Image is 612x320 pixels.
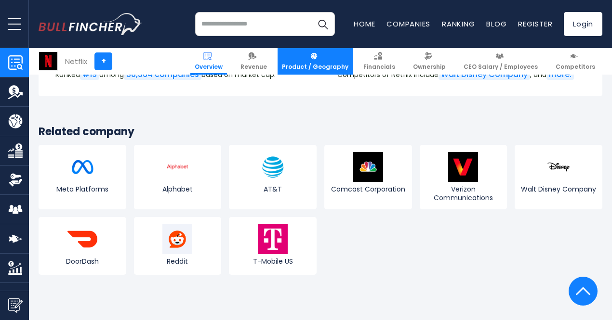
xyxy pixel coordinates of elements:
[39,217,126,275] a: DoorDash
[162,152,192,182] img: GOOGL logo
[409,48,450,75] a: Ownership
[363,63,395,71] span: Financials
[190,48,227,75] a: Overview
[278,48,353,75] a: Product / Geography
[311,12,335,36] button: Search
[258,152,288,182] img: T logo
[324,145,412,209] a: Comcast Corporation
[231,257,314,266] span: T-Mobile US
[39,145,126,209] a: Meta Platforms
[67,152,97,182] img: META logo
[65,56,87,67] div: Netflix
[134,217,222,275] a: Reddit
[515,145,602,209] a: Walt Disney Company
[448,152,478,182] img: VZ logo
[231,185,314,193] span: AT&T
[136,257,219,266] span: Reddit
[354,19,375,29] a: Home
[258,224,288,254] img: TMUS logo
[517,185,600,193] span: Walt Disney Company
[236,48,271,75] a: Revenue
[67,224,97,254] img: DASH logo
[39,125,602,139] h3: Related company
[39,52,57,70] img: NFLX logo
[442,19,475,29] a: Ranking
[420,145,507,209] a: Verizon Communications
[486,19,506,29] a: Blog
[162,224,192,254] img: RDDT logo
[8,173,23,187] img: Ownership
[41,185,124,193] span: Meta Platforms
[413,63,446,71] span: Ownership
[41,257,124,266] span: DoorDash
[39,13,142,35] img: bullfincher logo
[195,63,223,71] span: Overview
[327,185,410,193] span: Comcast Corporation
[229,145,317,209] a: AT&T
[518,19,552,29] a: Register
[94,52,112,70] a: +
[240,63,267,71] span: Revenue
[359,48,399,75] a: Financials
[464,63,538,71] span: CEO Salary / Employees
[55,69,304,80] p: Ranked among based on market cap.
[551,48,599,75] a: Competitors
[459,48,542,75] a: CEO Salary / Employees
[134,145,222,209] a: Alphabet
[136,185,219,193] span: Alphabet
[386,19,430,29] a: Companies
[564,12,602,36] a: Login
[337,69,585,80] p: Competitors of Netflix include , and
[229,217,317,275] a: T-Mobile US
[39,13,142,35] a: Go to homepage
[353,152,383,182] img: CMCSA logo
[282,63,348,71] span: Product / Geography
[544,152,573,182] img: DIS logo
[422,185,505,202] span: Verizon Communications
[556,63,595,71] span: Competitors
